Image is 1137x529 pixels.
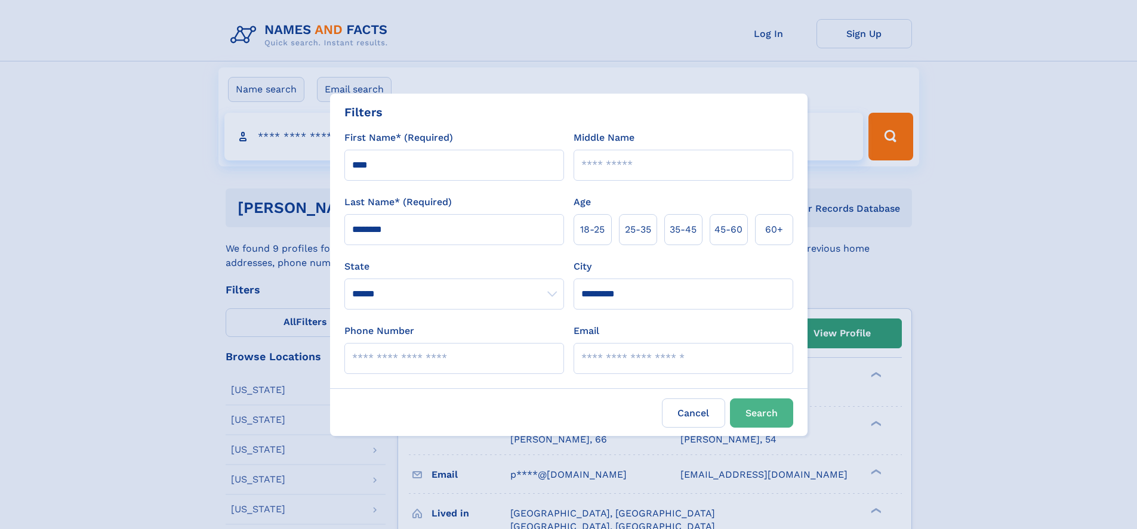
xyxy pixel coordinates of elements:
[580,222,605,237] span: 18‑25
[730,398,793,428] button: Search
[344,131,453,145] label: First Name* (Required)
[344,324,414,338] label: Phone Number
[574,259,591,274] label: City
[670,222,697,237] span: 35‑45
[625,222,651,237] span: 25‑35
[765,222,783,237] span: 60+
[574,195,591,209] label: Age
[574,324,599,338] label: Email
[344,103,383,121] div: Filters
[714,222,742,237] span: 45‑60
[662,398,725,428] label: Cancel
[344,195,452,209] label: Last Name* (Required)
[344,259,564,274] label: State
[574,131,634,145] label: Middle Name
